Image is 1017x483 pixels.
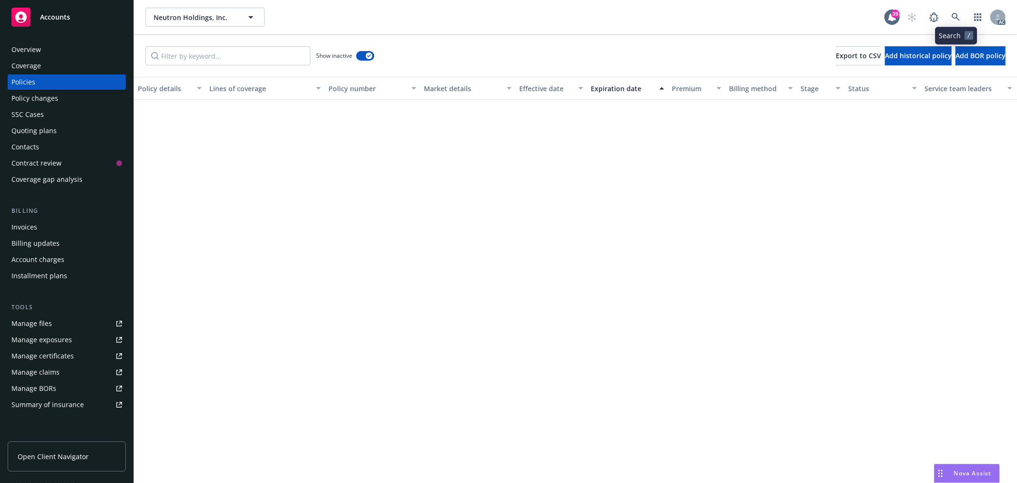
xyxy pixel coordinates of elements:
[11,123,57,138] div: Quoting plans
[955,51,1006,60] span: Add BOR policy
[934,464,1000,483] button: Nova Assist
[729,84,782,94] div: Billing method
[8,303,126,312] div: Tools
[8,206,126,216] div: Billing
[11,156,62,171] div: Contract review
[885,46,952,65] button: Add historical policy
[801,84,830,94] div: Stage
[8,42,126,57] a: Overview
[668,77,725,100] button: Premium
[8,236,126,251] a: Billing updates
[836,51,881,60] span: Export to CSV
[8,123,126,138] a: Quoting plans
[587,77,668,100] button: Expiration date
[519,84,573,94] div: Effective date
[925,8,944,27] a: Report a Bug
[8,4,126,31] a: Accounts
[11,42,41,57] div: Overview
[316,52,352,60] span: Show inactive
[40,13,70,21] span: Accounts
[672,84,711,94] div: Premium
[145,8,265,27] button: Neutron Holdings, Inc.
[424,84,501,94] div: Market details
[8,397,126,412] a: Summary of insurance
[205,77,325,100] button: Lines of coverage
[11,220,37,235] div: Invoices
[725,77,797,100] button: Billing method
[145,46,310,65] input: Filter by keyword...
[836,46,881,65] button: Export to CSV
[8,316,126,331] a: Manage files
[8,332,126,347] a: Manage exposures
[11,107,44,122] div: SSC Cases
[138,84,191,94] div: Policy details
[8,220,126,235] a: Invoices
[11,381,56,396] div: Manage BORs
[8,58,126,73] a: Coverage
[8,139,126,155] a: Contacts
[11,332,72,347] div: Manage exposures
[11,172,82,187] div: Coverage gap analysis
[8,365,126,380] a: Manage claims
[11,252,64,267] div: Account charges
[921,77,1016,100] button: Service team leaders
[797,77,844,100] button: Stage
[8,156,126,171] a: Contract review
[891,10,900,18] div: 39
[903,8,922,27] a: Start snowing
[935,464,946,483] div: Drag to move
[925,84,1002,94] div: Service team leaders
[209,84,310,94] div: Lines of coverage
[154,12,236,22] span: Neutron Holdings, Inc.
[946,8,966,27] a: Search
[8,74,126,90] a: Policies
[11,268,67,283] div: Installment plans
[8,91,126,106] a: Policy changes
[8,252,126,267] a: Account charges
[8,172,126,187] a: Coverage gap analysis
[8,348,126,364] a: Manage certificates
[11,139,39,155] div: Contacts
[11,365,60,380] div: Manage claims
[11,91,58,106] div: Policy changes
[8,381,126,396] a: Manage BORs
[11,397,84,412] div: Summary of insurance
[8,431,126,441] div: Analytics hub
[11,74,35,90] div: Policies
[955,46,1006,65] button: Add BOR policy
[968,8,987,27] a: Switch app
[515,77,587,100] button: Effective date
[885,51,952,60] span: Add historical policy
[11,58,41,73] div: Coverage
[591,84,654,94] div: Expiration date
[134,77,205,100] button: Policy details
[954,469,992,477] span: Nova Assist
[325,77,420,100] button: Policy number
[8,107,126,122] a: SSC Cases
[8,268,126,283] a: Installment plans
[848,84,906,94] div: Status
[11,348,74,364] div: Manage certificates
[420,77,515,100] button: Market details
[329,84,406,94] div: Policy number
[844,77,921,100] button: Status
[11,316,52,331] div: Manage files
[11,236,60,251] div: Billing updates
[18,451,89,462] span: Open Client Navigator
